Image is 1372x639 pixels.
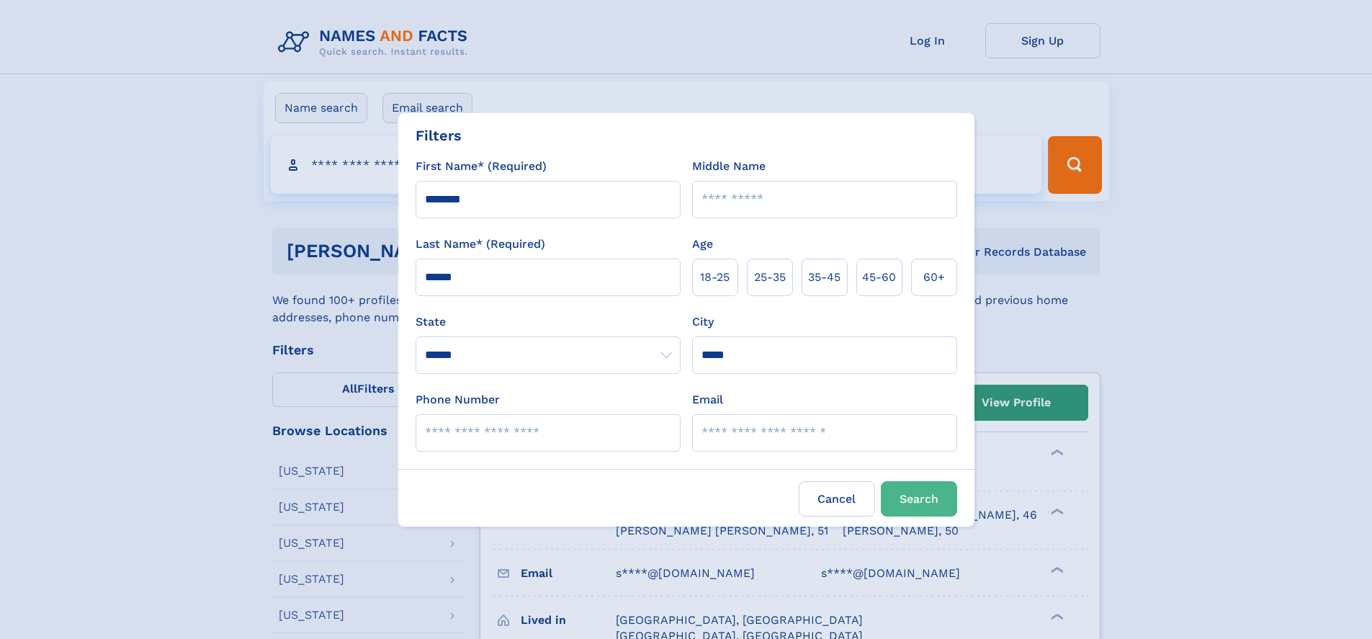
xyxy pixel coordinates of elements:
[416,236,545,253] label: Last Name* (Required)
[808,269,840,286] span: 35‑45
[754,269,786,286] span: 25‑35
[692,158,766,175] label: Middle Name
[881,481,957,517] button: Search
[700,269,730,286] span: 18‑25
[416,125,462,146] div: Filters
[416,158,547,175] label: First Name* (Required)
[862,269,896,286] span: 45‑60
[692,236,713,253] label: Age
[416,313,681,331] label: State
[923,269,945,286] span: 60+
[799,481,875,517] label: Cancel
[692,391,723,408] label: Email
[416,391,500,408] label: Phone Number
[692,313,714,331] label: City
